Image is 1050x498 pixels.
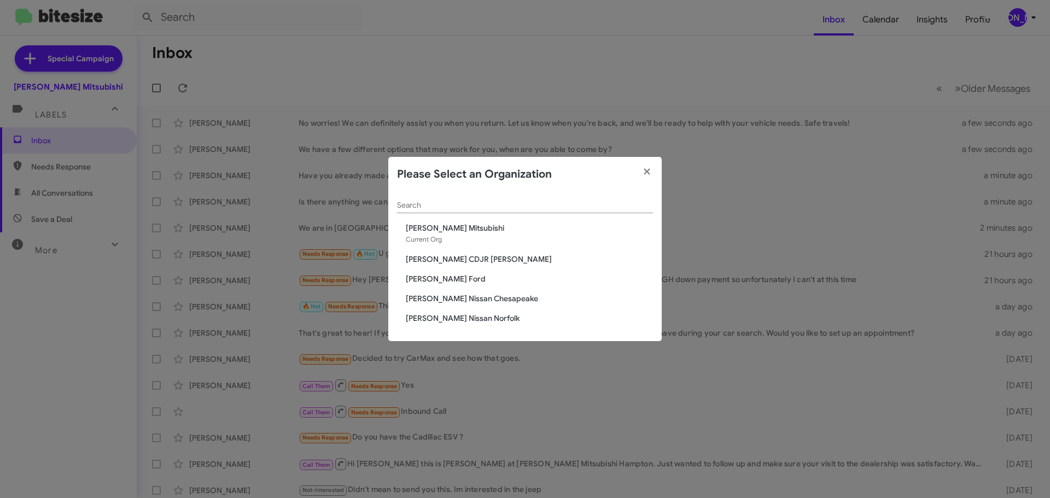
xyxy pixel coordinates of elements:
span: Current Org [406,235,442,243]
span: [PERSON_NAME] Ford [406,273,653,284]
span: [PERSON_NAME] Nissan Chesapeake [406,293,653,304]
h2: Please Select an Organization [397,166,552,183]
span: [PERSON_NAME] Mitsubishi [406,222,653,233]
span: [PERSON_NAME] Nissan Norfolk [406,313,653,324]
span: [PERSON_NAME] CDJR [PERSON_NAME] [406,254,653,265]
